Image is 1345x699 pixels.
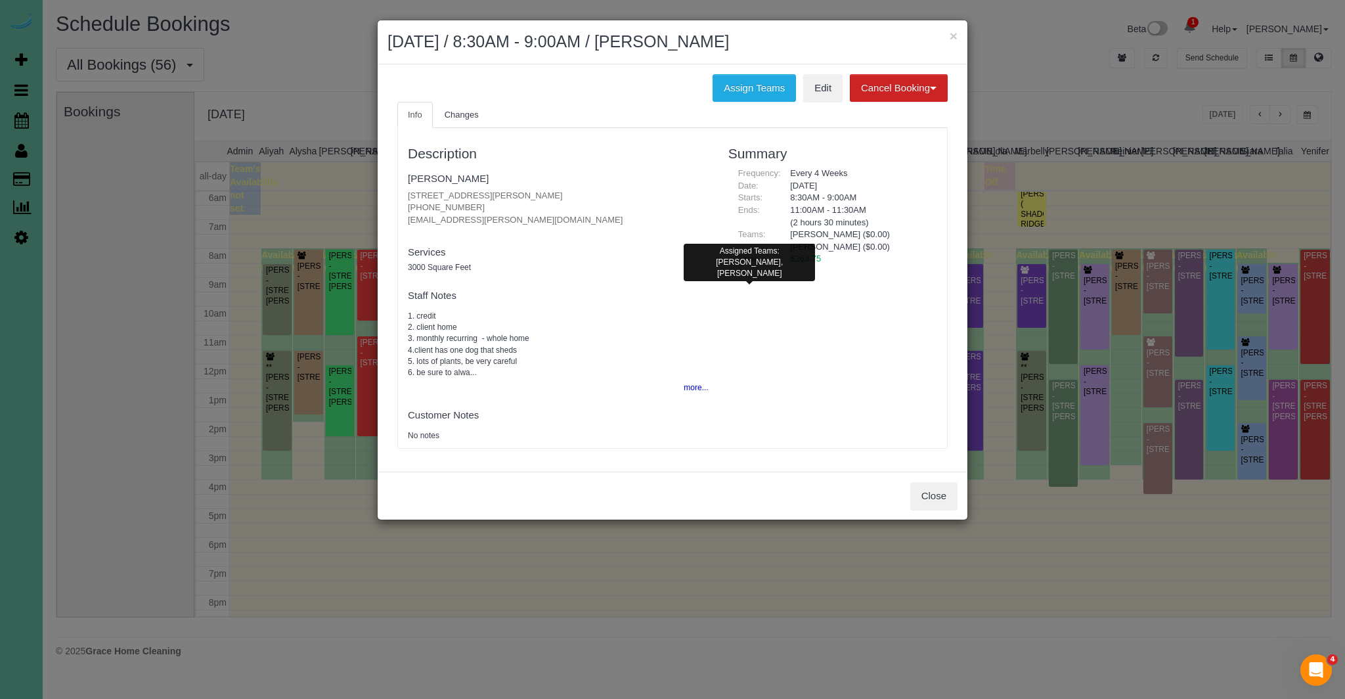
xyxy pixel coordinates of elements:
[738,168,781,178] span: Frequency:
[803,74,843,102] a: Edit
[728,146,937,161] h3: Summary
[408,290,709,302] h4: Staff Notes
[676,378,708,397] button: more...
[738,205,760,215] span: Ends:
[408,311,709,378] pre: 1. credit 2. client home 3. monthly recurring - whole home 4.client has one dog that sheds 5. lot...
[408,146,709,161] h3: Description
[387,30,958,54] h2: [DATE] / 8:30AM - 9:00AM / [PERSON_NAME]
[397,102,433,129] a: Info
[850,74,948,102] button: Cancel Booking
[780,192,937,204] div: 8:30AM - 9:00AM
[738,229,766,239] span: Teams:
[1300,654,1332,686] iframe: Intercom live chat
[408,110,422,120] span: Info
[713,74,796,102] button: Assign Teams
[790,229,927,241] li: [PERSON_NAME] ($0.00)
[950,29,958,43] button: ×
[408,173,489,184] a: [PERSON_NAME]
[408,263,709,272] h5: 3000 Square Feet
[780,168,937,180] div: Every 4 Weeks
[790,241,927,254] li: [PERSON_NAME] ($0.00)
[445,110,479,120] span: Changes
[780,204,937,229] div: 11:00AM - 11:30AM (2 hours 30 minutes)
[1327,654,1338,665] span: 4
[408,247,709,258] h4: Services
[910,482,958,510] button: Close
[408,410,709,421] h4: Customer Notes
[434,102,489,129] a: Changes
[408,430,709,441] pre: No notes
[738,181,759,191] span: Date:
[780,180,937,192] div: [DATE]
[408,190,709,227] p: [STREET_ADDRESS][PERSON_NAME] [PHONE_NUMBER] [EMAIL_ADDRESS][PERSON_NAME][DOMAIN_NAME]
[738,192,763,202] span: Starts:
[684,244,815,281] div: Assigned Teams: [PERSON_NAME], [PERSON_NAME]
